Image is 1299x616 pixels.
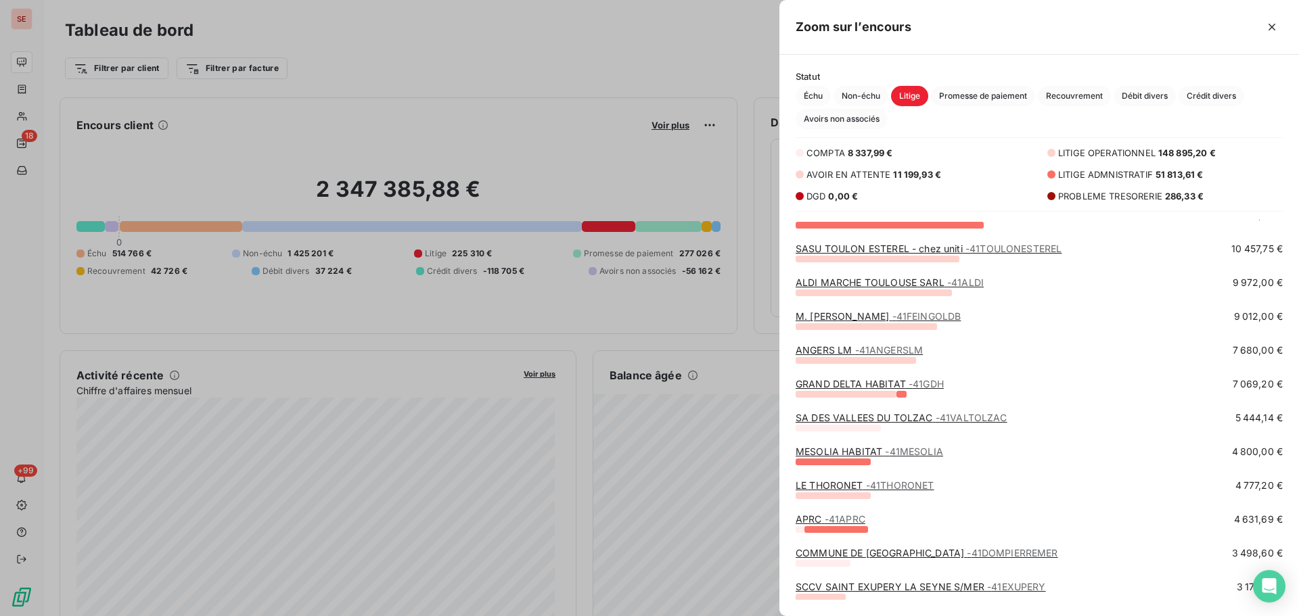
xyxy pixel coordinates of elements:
div: Open Intercom Messenger [1253,570,1285,602]
a: ANGERS LM [796,344,923,356]
span: - 41GDH [909,378,944,389]
button: Litige [891,86,928,106]
span: 12 014,96 € [1229,208,1283,222]
span: 3 498,60 € [1232,546,1283,560]
span: DGD [806,191,825,202]
a: SARL COEUR D'AZUR [796,209,971,220]
a: LE THORONET [796,479,934,491]
a: MESOLIA HABITAT [796,446,943,457]
span: LITIGE ADMNISTRATIF [1058,169,1153,180]
button: Promesse de paiement [931,86,1035,106]
a: APRC [796,513,865,525]
span: 4 777,20 € [1235,479,1283,492]
a: GRAND DELTA HABITAT [796,378,944,389]
span: 8 337,99 € [848,147,893,158]
span: - 41THORONET [866,479,934,491]
button: Avoirs non associés [796,109,888,129]
span: - 41EXUPERY [987,581,1046,592]
span: 9 972,00 € [1233,276,1283,289]
span: 9 012,00 € [1234,310,1283,323]
h5: Zoom sur l’encours [796,18,911,37]
span: 51 813,61 € [1156,169,1204,180]
div: grid [779,220,1299,600]
span: - 41VALTOLZAC [936,412,1007,423]
span: - 41FEINGOLDB [892,310,961,322]
span: 3 177,60 € [1237,580,1283,594]
a: SCCV SAINT EXUPERY LA SEYNE S/MER [796,581,1046,592]
span: - 41ALDI [947,277,984,288]
span: 7 680,00 € [1233,343,1283,357]
span: 5 444,14 € [1235,411,1283,425]
a: ALDI MARCHE TOULOUSE SARL [796,277,984,288]
button: Débit divers [1114,86,1176,106]
span: 286,33 € [1165,191,1204,202]
span: 4 631,69 € [1234,513,1283,526]
button: Non-échu [834,86,888,106]
span: 7 069,20 € [1233,377,1283,391]
a: COMMUNE DE [GEOGRAPHIC_DATA] [796,547,1058,559]
span: 148 895,20 € [1158,147,1216,158]
span: - 41MESOLIA [885,446,943,457]
span: - 41ANGERSLM [855,344,924,356]
button: Échu [796,86,831,106]
span: Statut [796,71,1283,82]
span: AVOIR EN ATTENTE [806,169,890,180]
span: LITIGE OPERATIONNEL [1058,147,1156,158]
span: - 41TOULONESTEREL [965,243,1062,254]
span: COMPTA [806,147,845,158]
a: SASU TOULON ESTEREL - chez uniti [796,243,1062,254]
span: 11 199,93 € [893,169,941,180]
button: Crédit divers [1179,86,1244,106]
span: - 41APRC [825,513,865,525]
a: SA DES VALLEES DU TOLZAC [796,412,1007,423]
span: 0,00 € [828,191,858,202]
span: 10 457,75 € [1231,242,1283,256]
span: - 41COEURAZUR [897,209,971,220]
span: - 41DOMPIERREMER [967,547,1057,559]
button: Recouvrement [1038,86,1111,106]
a: M. [PERSON_NAME] [796,310,961,322]
span: 4 800,00 € [1232,445,1283,458]
span: PROBLEME TRESORERIE [1058,191,1162,202]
